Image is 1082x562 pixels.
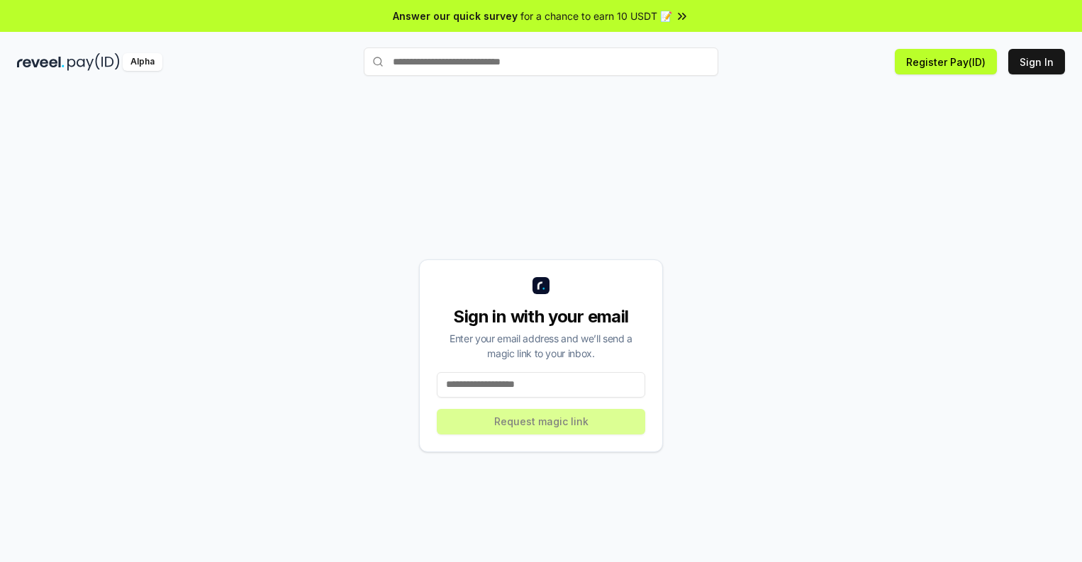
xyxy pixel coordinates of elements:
span: Answer our quick survey [393,9,518,23]
div: Sign in with your email [437,305,645,328]
div: Enter your email address and we’ll send a magic link to your inbox. [437,331,645,361]
button: Sign In [1008,49,1065,74]
img: logo_small [532,277,550,294]
img: pay_id [67,53,120,71]
button: Register Pay(ID) [895,49,997,74]
span: for a chance to earn 10 USDT 📝 [520,9,672,23]
div: Alpha [123,53,162,71]
img: reveel_dark [17,53,65,71]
